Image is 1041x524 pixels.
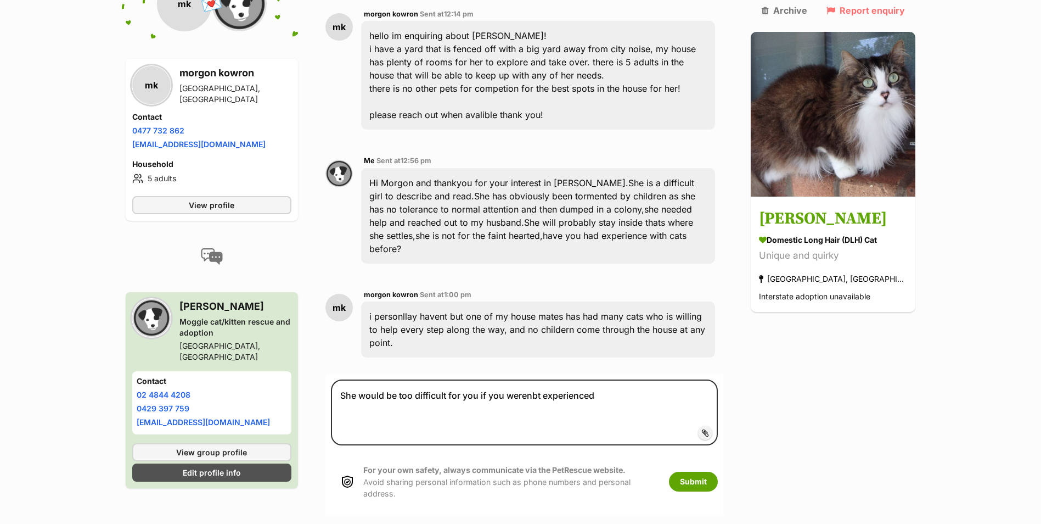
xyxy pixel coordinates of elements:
[759,235,907,246] div: Domestic Long Hair (DLH) Cat
[132,172,291,185] li: 5 adults
[137,404,189,413] a: 0429 397 759
[364,291,418,299] span: morgon kowron
[183,467,241,478] span: Edit profile info
[325,160,353,187] img: Joanne Macey profile pic
[189,199,234,211] span: View profile
[444,291,471,299] span: 1:00 pm
[325,294,353,321] div: mk
[826,5,905,15] a: Report enquiry
[363,465,626,475] strong: For your own safety, always communicate via the PetRescue website.
[401,157,431,165] span: 12:56 pm
[132,159,291,170] h4: Household
[762,5,807,15] a: Archive
[179,299,291,314] h3: [PERSON_NAME]
[364,157,375,165] span: Me
[132,140,266,149] a: [EMAIL_ADDRESS][DOMAIN_NAME]
[137,390,190,399] a: 02 4844 4208
[669,472,718,492] button: Submit
[759,292,870,302] span: Interstate adoption unavailable
[420,10,474,18] span: Sent at
[132,112,291,122] h4: Contact
[751,199,915,313] a: [PERSON_NAME] Domestic Long Hair (DLH) Cat Unique and quirky [GEOGRAPHIC_DATA], [GEOGRAPHIC_DATA]...
[361,168,716,264] div: Hi Morgon and thankyou for your interest in [PERSON_NAME].She is a difficult girl to describe and...
[759,249,907,264] div: Unique and quirky
[759,272,907,287] div: [GEOGRAPHIC_DATA], [GEOGRAPHIC_DATA]
[137,417,270,427] a: [EMAIL_ADDRESS][DOMAIN_NAME]
[363,464,658,499] p: Avoid sharing personal information such as phone numbers and personal address.
[132,464,291,482] a: Edit profile info
[132,443,291,461] a: View group profile
[420,291,471,299] span: Sent at
[444,10,474,18] span: 12:14 pm
[361,21,716,130] div: hello im enquiring about [PERSON_NAME]! i have a yard that is fenced off with a big yard away fro...
[132,66,171,104] div: mk
[361,302,716,358] div: i personllay havent but one of my house mates has had many cats who is willing to help every step...
[132,126,184,135] a: 0477 732 862
[759,207,907,232] h3: [PERSON_NAME]
[137,376,287,387] h4: Contact
[132,196,291,214] a: View profile
[376,157,431,165] span: Sent at
[179,316,291,338] div: Moggie cat/kitten rescue and adoption
[179,341,291,363] div: [GEOGRAPHIC_DATA], [GEOGRAPHIC_DATA]
[179,83,291,105] div: [GEOGRAPHIC_DATA], [GEOGRAPHIC_DATA]
[176,447,247,458] span: View group profile
[132,299,171,337] img: Moggie cat/kitten rescue and adoption profile pic
[201,248,223,265] img: conversation-icon-4a6f8262b818ee0b60e3300018af0b2d0b884aa5de6e9bcb8d3d4eeb1a70a7c4.svg
[364,10,418,18] span: morgon kowron
[179,65,291,81] h3: morgon kowron
[325,13,353,41] div: mk
[751,32,915,197] img: Helena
